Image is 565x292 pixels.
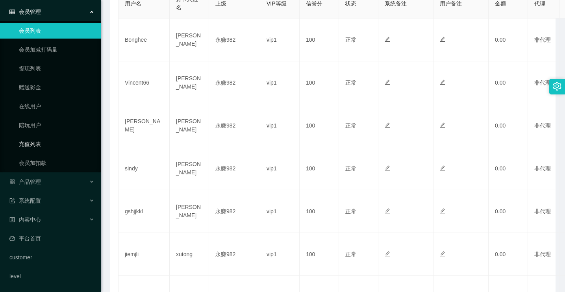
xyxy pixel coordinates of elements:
[440,251,445,257] i: 图标: edit
[119,61,170,104] td: Vincent66
[9,268,94,284] a: level
[170,233,209,276] td: xutong
[260,18,300,61] td: vip1
[119,104,170,147] td: [PERSON_NAME]
[209,18,260,61] td: 永赚982
[170,61,209,104] td: [PERSON_NAME]
[9,198,41,204] span: 系统配置
[440,165,445,171] i: 图标: edit
[385,251,390,257] i: 图标: edit
[385,0,407,7] span: 系统备注
[9,9,15,15] i: 图标: table
[440,37,445,42] i: 图标: edit
[345,79,356,86] span: 正常
[300,104,339,147] td: 100
[209,233,260,276] td: 永赚982
[209,147,260,190] td: 永赚982
[489,61,528,104] td: 0.00
[489,190,528,233] td: 0.00
[385,165,390,171] i: 图标: edit
[385,208,390,214] i: 图标: edit
[345,0,356,7] span: 状态
[19,136,94,152] a: 充值列表
[440,79,445,85] i: 图标: edit
[19,98,94,114] a: 在线用户
[534,208,551,214] span: 非代理
[489,147,528,190] td: 0.00
[534,0,545,7] span: 代理
[119,18,170,61] td: Bonghee
[440,0,462,7] span: 用户备注
[209,104,260,147] td: 永赚982
[300,190,339,233] td: 100
[170,147,209,190] td: [PERSON_NAME]
[9,216,41,223] span: 内容中心
[260,233,300,276] td: vip1
[19,117,94,133] a: 陪玩用户
[534,122,551,129] span: 非代理
[300,61,339,104] td: 100
[125,0,141,7] span: 用户名
[300,233,339,276] td: 100
[260,147,300,190] td: vip1
[495,0,506,7] span: 金额
[306,0,322,7] span: 信誉分
[534,79,551,86] span: 非代理
[440,122,445,128] i: 图标: edit
[119,147,170,190] td: sindy
[9,217,15,222] i: 图标: profile
[345,37,356,43] span: 正常
[119,233,170,276] td: jiemjli
[440,208,445,214] i: 图标: edit
[9,9,41,15] span: 会员管理
[9,198,15,203] i: 图标: form
[300,147,339,190] td: 100
[19,79,94,95] a: 赠送彩金
[534,251,551,257] span: 非代理
[170,104,209,147] td: [PERSON_NAME]
[170,190,209,233] td: [PERSON_NAME]
[345,165,356,172] span: 正常
[385,37,390,42] i: 图标: edit
[267,0,287,7] span: VIP等级
[385,79,390,85] i: 图标: edit
[215,0,226,7] span: 上级
[19,155,94,171] a: 会员加扣款
[260,190,300,233] td: vip1
[345,251,356,257] span: 正常
[9,179,41,185] span: 产品管理
[489,233,528,276] td: 0.00
[209,61,260,104] td: 永赚982
[345,208,356,214] span: 正常
[489,18,528,61] td: 0.00
[209,190,260,233] td: 永赚982
[170,18,209,61] td: [PERSON_NAME]
[19,23,94,39] a: 会员列表
[19,61,94,76] a: 提现列表
[260,104,300,147] td: vip1
[260,61,300,104] td: vip1
[119,190,170,233] td: gshjjkkl
[553,82,561,91] i: 图标: setting
[385,122,390,128] i: 图标: edit
[9,249,94,265] a: customer
[345,122,356,129] span: 正常
[9,231,94,246] a: 图标: dashboard平台首页
[489,104,528,147] td: 0.00
[300,18,339,61] td: 100
[534,165,551,172] span: 非代理
[534,37,551,43] span: 非代理
[19,42,94,57] a: 会员加减打码量
[9,179,15,185] i: 图标: appstore-o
